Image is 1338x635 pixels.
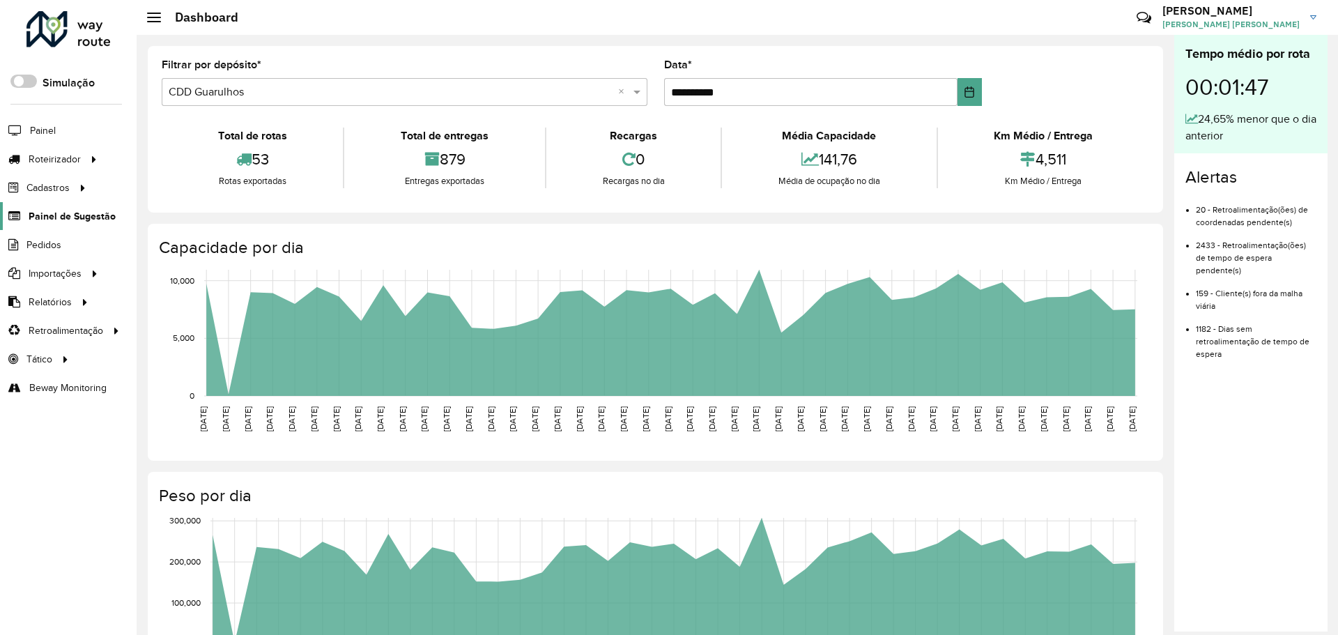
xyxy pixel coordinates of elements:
[1105,406,1114,431] text: [DATE]
[664,56,692,73] label: Data
[508,406,517,431] text: [DATE]
[29,209,116,224] span: Painel de Sugestão
[575,406,584,431] text: [DATE]
[243,406,252,431] text: [DATE]
[550,128,717,144] div: Recargas
[162,56,261,73] label: Filtrar por depósito
[730,406,739,431] text: [DATE]
[29,381,107,395] span: Beway Monitoring
[348,174,541,188] div: Entregas exportadas
[941,174,1146,188] div: Km Médio / Entrega
[796,406,805,431] text: [DATE]
[171,598,201,607] text: 100,000
[941,128,1146,144] div: Km Médio / Entrega
[26,352,52,367] span: Tático
[1162,4,1300,17] h3: [PERSON_NAME]
[442,406,451,431] text: [DATE]
[1185,111,1316,144] div: 24,65% menor que o dia anterior
[353,406,362,431] text: [DATE]
[725,174,932,188] div: Média de ocupação no dia
[265,406,274,431] text: [DATE]
[619,406,628,431] text: [DATE]
[159,238,1149,258] h4: Capacidade por dia
[1185,167,1316,188] h4: Alertas
[1185,45,1316,63] div: Tempo médio por rota
[707,406,716,431] text: [DATE]
[159,486,1149,506] h4: Peso por dia
[725,128,932,144] div: Média Capacidade
[840,406,849,431] text: [DATE]
[221,406,230,431] text: [DATE]
[818,406,827,431] text: [DATE]
[30,123,56,138] span: Painel
[190,391,194,400] text: 0
[958,78,982,106] button: Choose Date
[973,406,982,431] text: [DATE]
[1083,406,1092,431] text: [DATE]
[530,406,539,431] text: [DATE]
[165,174,339,188] div: Rotas exportadas
[376,406,385,431] text: [DATE]
[1128,406,1137,431] text: [DATE]
[287,406,296,431] text: [DATE]
[1017,406,1026,431] text: [DATE]
[26,181,70,195] span: Cadastros
[1196,312,1316,360] li: 1182 - Dias sem retroalimentação de tempo de espera
[774,406,783,431] text: [DATE]
[1162,18,1300,31] span: [PERSON_NAME] [PERSON_NAME]
[928,406,937,431] text: [DATE]
[43,75,95,91] label: Simulação
[641,406,650,431] text: [DATE]
[1185,63,1316,111] div: 00:01:47
[597,406,606,431] text: [DATE]
[941,144,1146,174] div: 4,511
[170,276,194,285] text: 10,000
[199,406,208,431] text: [DATE]
[1039,406,1048,431] text: [DATE]
[173,333,194,342] text: 5,000
[420,406,429,431] text: [DATE]
[169,557,201,566] text: 200,000
[165,128,339,144] div: Total de rotas
[685,406,694,431] text: [DATE]
[29,152,81,167] span: Roteirizador
[994,406,1003,431] text: [DATE]
[29,266,82,281] span: Importações
[169,516,201,525] text: 300,000
[464,406,473,431] text: [DATE]
[951,406,960,431] text: [DATE]
[348,128,541,144] div: Total de entregas
[486,406,495,431] text: [DATE]
[1196,193,1316,229] li: 20 - Retroalimentação(ões) de coordenadas pendente(s)
[553,406,562,431] text: [DATE]
[165,144,339,174] div: 53
[663,406,672,431] text: [DATE]
[1196,277,1316,312] li: 159 - Cliente(s) fora da malha viária
[332,406,341,431] text: [DATE]
[348,144,541,174] div: 879
[1196,229,1316,277] li: 2433 - Retroalimentação(ões) de tempo de espera pendente(s)
[884,406,893,431] text: [DATE]
[618,84,630,100] span: Clear all
[26,238,61,252] span: Pedidos
[309,406,318,431] text: [DATE]
[398,406,407,431] text: [DATE]
[1129,3,1159,33] a: Contato Rápido
[751,406,760,431] text: [DATE]
[550,174,717,188] div: Recargas no dia
[862,406,871,431] text: [DATE]
[907,406,916,431] text: [DATE]
[725,144,932,174] div: 141,76
[29,323,103,338] span: Retroalimentação
[550,144,717,174] div: 0
[29,295,72,309] span: Relatórios
[1061,406,1070,431] text: [DATE]
[161,10,238,25] h2: Dashboard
